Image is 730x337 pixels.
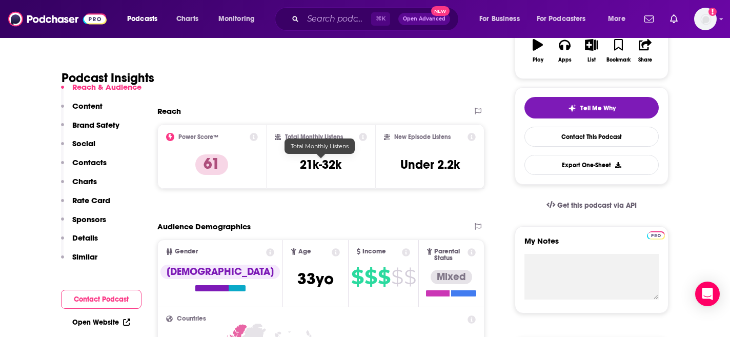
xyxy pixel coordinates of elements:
[524,236,659,254] label: My Notes
[364,269,377,285] span: $
[530,11,601,27] button: open menu
[538,193,645,218] a: Get this podcast via API
[160,265,280,279] div: [DEMOGRAPHIC_DATA]
[695,282,720,306] div: Open Intercom Messenger
[72,195,110,205] p: Rate Card
[291,143,349,150] span: Total Monthly Listens
[176,12,198,26] span: Charts
[300,157,341,172] h3: 21k-32k
[398,13,450,25] button: Open AdvancedNew
[61,290,141,309] button: Contact Podcast
[378,269,390,285] span: $
[632,32,659,69] button: Share
[558,57,572,63] div: Apps
[533,57,543,63] div: Play
[61,233,98,252] button: Details
[362,248,386,255] span: Income
[61,138,95,157] button: Social
[303,11,371,27] input: Search podcasts, credits, & more...
[195,154,228,175] p: 61
[351,269,363,285] span: $
[524,155,659,175] button: Export One-Sheet
[606,57,631,63] div: Bookmark
[72,82,141,92] p: Reach & Audience
[434,248,466,262] span: Parental Status
[61,252,97,271] button: Similar
[640,10,658,28] a: Show notifications dropdown
[647,230,665,240] a: Pro website
[72,318,130,327] a: Open Website
[211,11,268,27] button: open menu
[551,32,578,69] button: Apps
[605,32,632,69] button: Bookmark
[708,8,717,16] svg: Add a profile image
[61,82,141,101] button: Reach & Audience
[61,120,119,139] button: Brand Safety
[638,57,652,63] div: Share
[403,16,445,22] span: Open Advanced
[394,133,451,141] h2: New Episode Listens
[175,248,198,255] span: Gender
[61,195,110,214] button: Rate Card
[72,120,119,130] p: Brand Safety
[72,101,103,111] p: Content
[580,104,616,112] span: Tell Me Why
[120,11,171,27] button: open menu
[694,8,717,30] button: Show profile menu
[694,8,717,30] span: Logged in as bbrockman
[587,57,596,63] div: List
[431,270,472,284] div: Mixed
[431,6,450,16] span: New
[537,12,586,26] span: For Podcasters
[61,101,103,120] button: Content
[72,233,98,243] p: Details
[694,8,717,30] img: User Profile
[218,12,255,26] span: Monitoring
[524,127,659,147] a: Contact This Podcast
[479,12,520,26] span: For Business
[524,32,551,69] button: Play
[8,9,107,29] img: Podchaser - Follow, Share and Rate Podcasts
[472,11,533,27] button: open menu
[157,106,181,116] h2: Reach
[404,269,416,285] span: $
[298,248,311,255] span: Age
[72,176,97,186] p: Charts
[285,7,469,31] div: Search podcasts, credits, & more...
[61,214,106,233] button: Sponsors
[578,32,605,69] button: List
[170,11,205,27] a: Charts
[371,12,390,26] span: ⌘ K
[72,252,97,262] p: Similar
[72,157,107,167] p: Contacts
[647,231,665,240] img: Podchaser Pro
[524,97,659,118] button: tell me why sparkleTell Me Why
[72,214,106,224] p: Sponsors
[285,133,343,141] h2: Total Monthly Listens
[400,157,460,172] h3: Under 2.2k
[177,315,206,322] span: Countries
[157,222,251,231] h2: Audience Demographics
[557,201,637,210] span: Get this podcast via API
[601,11,638,27] button: open menu
[178,133,218,141] h2: Power Score™
[666,10,682,28] a: Show notifications dropdown
[61,157,107,176] button: Contacts
[297,269,334,289] span: 33 yo
[61,176,97,195] button: Charts
[127,12,157,26] span: Podcasts
[62,70,154,86] h1: Podcast Insights
[72,138,95,148] p: Social
[391,269,403,285] span: $
[608,12,625,26] span: More
[568,104,576,112] img: tell me why sparkle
